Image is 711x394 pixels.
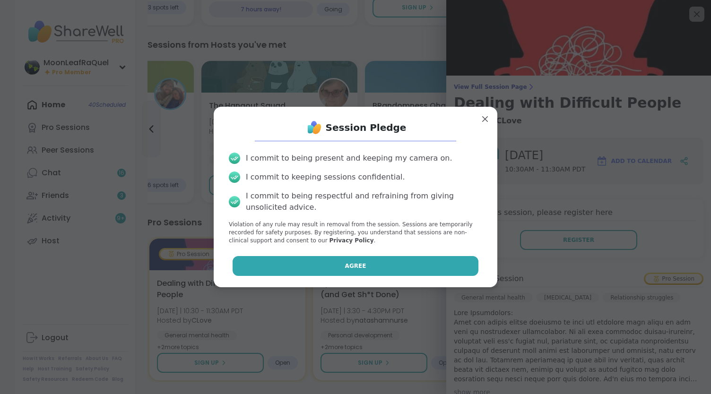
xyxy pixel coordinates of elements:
[246,153,452,164] div: I commit to being present and keeping my camera on.
[305,118,324,137] img: ShareWell Logo
[345,262,366,270] span: Agree
[233,256,479,276] button: Agree
[246,171,405,183] div: I commit to keeping sessions confidential.
[246,190,482,213] div: I commit to being respectful and refraining from giving unsolicited advice.
[326,121,407,134] h1: Session Pledge
[229,221,482,244] p: Violation of any rule may result in removal from the session. Sessions are temporarily recorded f...
[329,237,373,244] a: Privacy Policy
